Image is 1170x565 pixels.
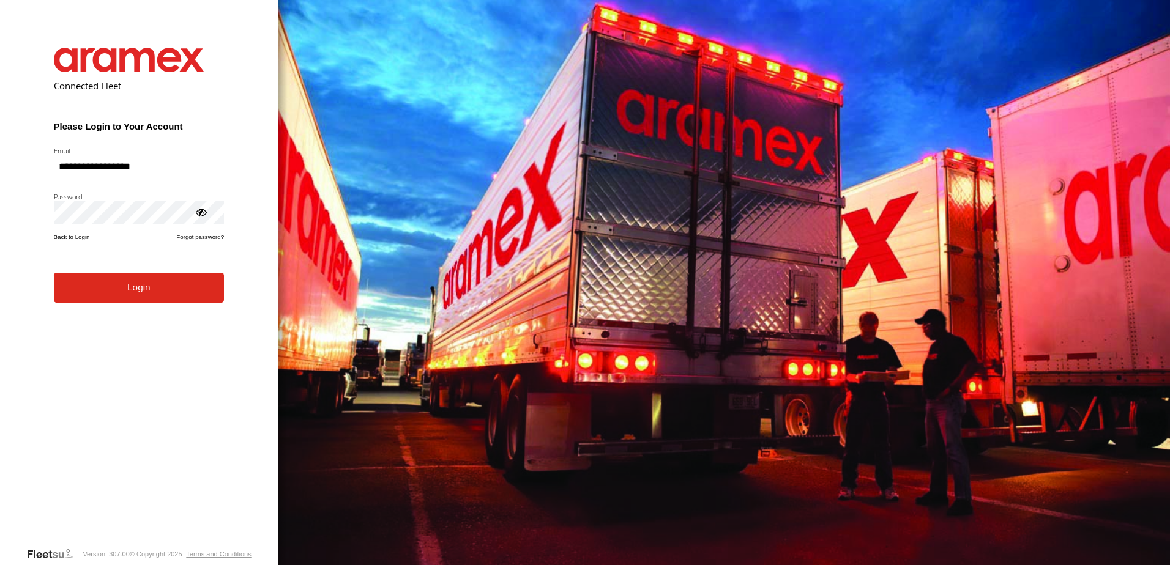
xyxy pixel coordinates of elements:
div: Version: 307.00 [83,550,129,558]
div: © Copyright 2025 - [130,550,252,558]
button: Login [54,273,225,303]
img: Aramex [54,48,204,72]
a: Visit our Website [26,548,83,560]
a: Back to Login [54,234,90,240]
label: Password [54,192,225,201]
label: Email [54,146,225,155]
h3: Please Login to Your Account [54,121,225,131]
a: Terms and Conditions [186,550,251,558]
h2: Connected Fleet [54,79,225,92]
a: Forgot password? [176,234,224,240]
